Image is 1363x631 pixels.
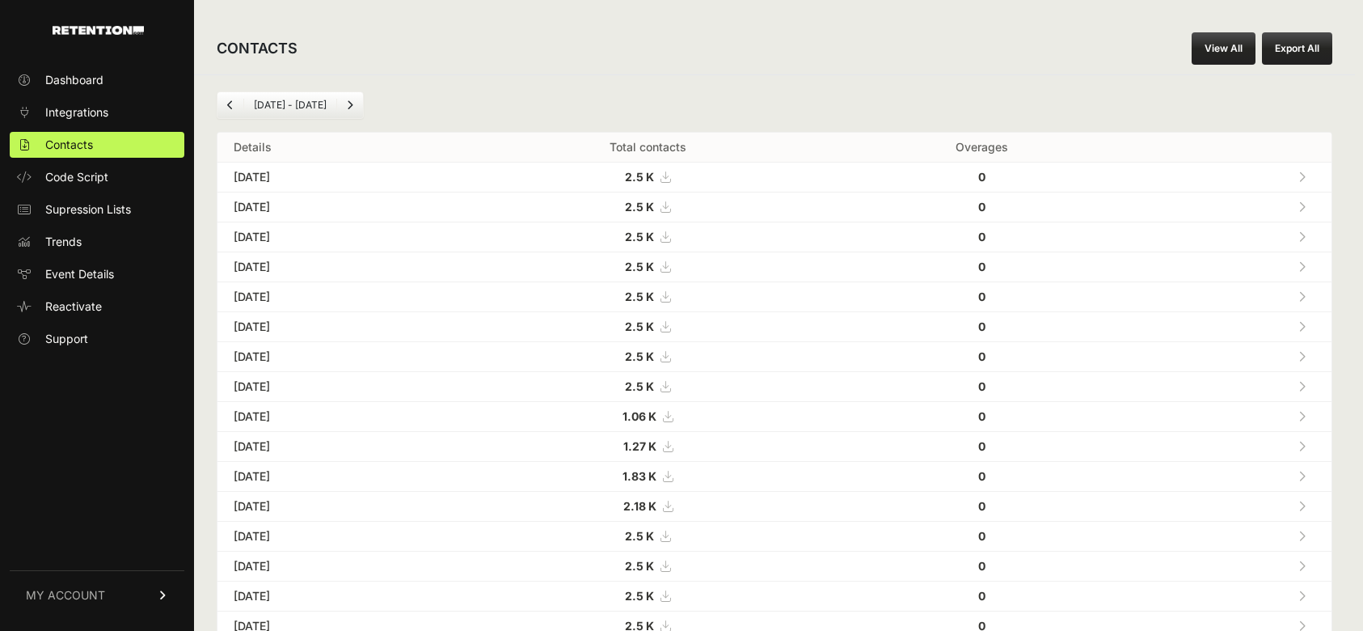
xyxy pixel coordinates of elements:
[625,349,670,363] a: 2.5 K
[978,469,985,483] strong: 0
[625,589,670,603] a: 2.5 K
[217,432,460,462] td: [DATE]
[625,200,654,214] strong: 2.5 K
[978,230,985,244] strong: 0
[625,320,670,333] a: 2.5 K
[217,372,460,402] td: [DATE]
[217,37,297,60] h2: CONTACTS
[10,197,184,222] a: Supression Lists
[217,282,460,312] td: [DATE]
[978,290,985,303] strong: 0
[978,439,985,453] strong: 0
[45,137,93,153] span: Contacts
[45,201,131,218] span: Supression Lists
[217,462,460,492] td: [DATE]
[45,169,108,185] span: Code Script
[217,92,243,118] a: Previous
[625,529,670,543] a: 2.5 K
[10,164,184,190] a: Code Script
[217,163,460,193] td: [DATE]
[978,200,985,214] strong: 0
[625,559,654,573] strong: 2.5 K
[217,342,460,372] td: [DATE]
[625,170,670,184] a: 2.5 K
[978,529,985,543] strong: 0
[623,499,656,513] strong: 2.18 K
[623,439,673,453] a: 1.27 K
[836,133,1129,163] th: Overages
[10,326,184,352] a: Support
[978,499,985,513] strong: 0
[978,589,985,603] strong: 0
[623,499,673,513] a: 2.18 K
[978,349,985,363] strong: 0
[217,522,460,552] td: [DATE]
[622,469,656,483] strong: 1.83 K
[1192,32,1255,65] a: View All
[217,582,460,612] td: [DATE]
[217,252,460,282] td: [DATE]
[10,294,184,320] a: Reactivate
[45,72,103,88] span: Dashboard
[10,570,184,620] a: MY ACCOUNT
[1262,32,1332,65] button: Export All
[217,312,460,342] td: [DATE]
[625,349,654,363] strong: 2.5 K
[217,402,460,432] td: [DATE]
[53,26,144,35] img: Retention.com
[26,587,105,603] span: MY ACCOUNT
[978,559,985,573] strong: 0
[217,133,460,163] th: Details
[45,104,108,121] span: Integrations
[625,200,670,214] a: 2.5 K
[10,229,184,255] a: Trends
[625,320,654,333] strong: 2.5 K
[45,234,82,250] span: Trends
[10,100,184,125] a: Integrations
[625,260,654,273] strong: 2.5 K
[217,492,460,522] td: [DATE]
[625,589,654,603] strong: 2.5 K
[10,132,184,158] a: Contacts
[625,170,654,184] strong: 2.5 K
[217,193,460,222] td: [DATE]
[978,320,985,333] strong: 0
[217,552,460,582] td: [DATE]
[217,222,460,252] td: [DATE]
[625,529,654,543] strong: 2.5 K
[625,559,670,573] a: 2.5 K
[978,170,985,184] strong: 0
[337,92,363,118] a: Next
[622,409,656,423] strong: 1.06 K
[45,266,114,282] span: Event Details
[460,133,836,163] th: Total contacts
[625,230,670,244] a: 2.5 K
[625,290,654,303] strong: 2.5 K
[625,230,654,244] strong: 2.5 K
[45,331,88,347] span: Support
[45,299,102,315] span: Reactivate
[623,439,656,453] strong: 1.27 K
[622,409,673,423] a: 1.06 K
[978,379,985,393] strong: 0
[625,260,670,273] a: 2.5 K
[625,290,670,303] a: 2.5 K
[10,261,184,287] a: Event Details
[622,469,673,483] a: 1.83 K
[10,67,184,93] a: Dashboard
[625,379,670,393] a: 2.5 K
[243,99,336,112] li: [DATE] - [DATE]
[978,260,985,273] strong: 0
[625,379,654,393] strong: 2.5 K
[978,409,985,423] strong: 0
